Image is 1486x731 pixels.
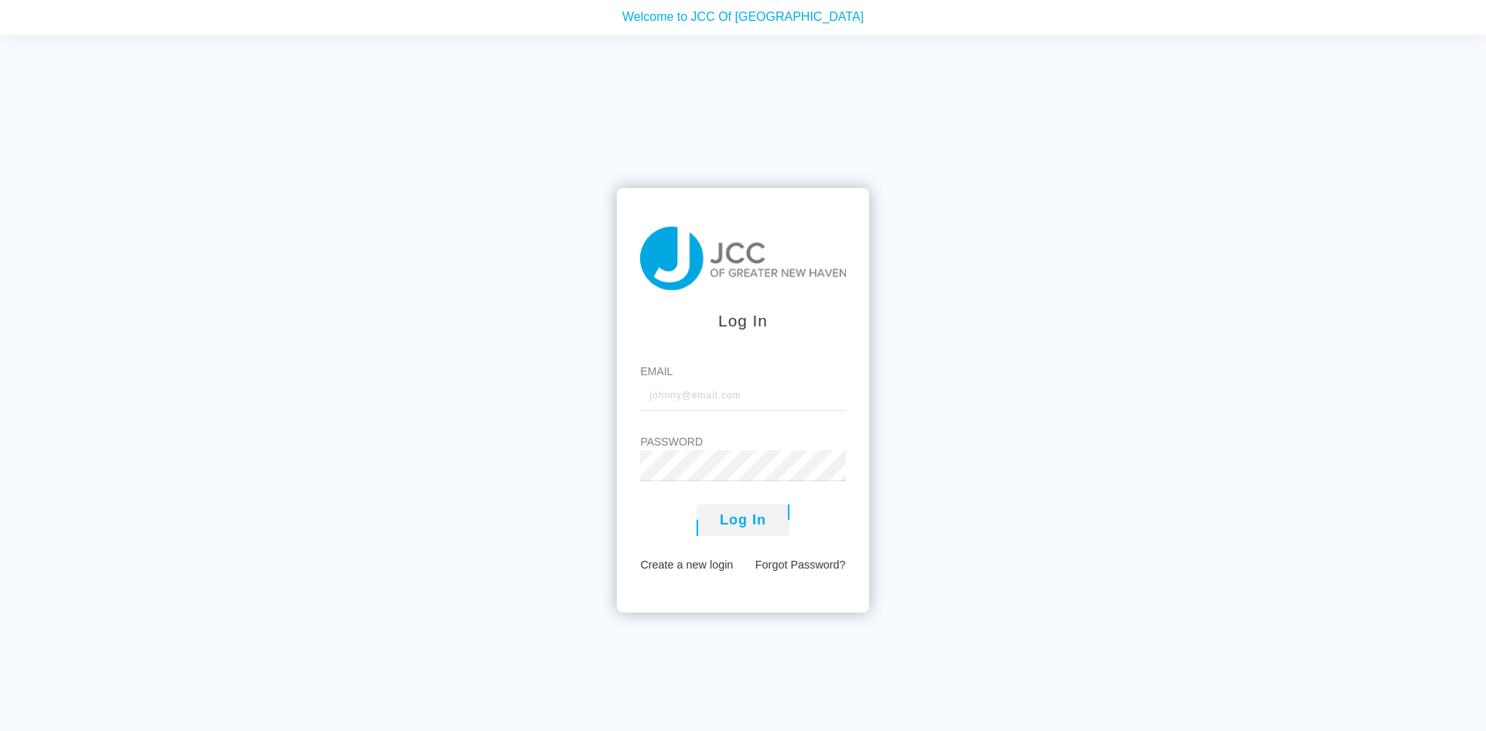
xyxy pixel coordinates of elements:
label: Password [640,434,845,450]
label: Email [640,364,845,380]
div: Log In [640,309,845,333]
button: Log In [697,504,789,536]
a: Forgot Password? [755,558,846,571]
a: Create a new login [640,558,733,571]
input: johnny@email.com [640,380,845,411]
p: Welcome to JCC Of [GEOGRAPHIC_DATA] [12,3,1474,22]
img: taiji-logo.png [640,227,845,290]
